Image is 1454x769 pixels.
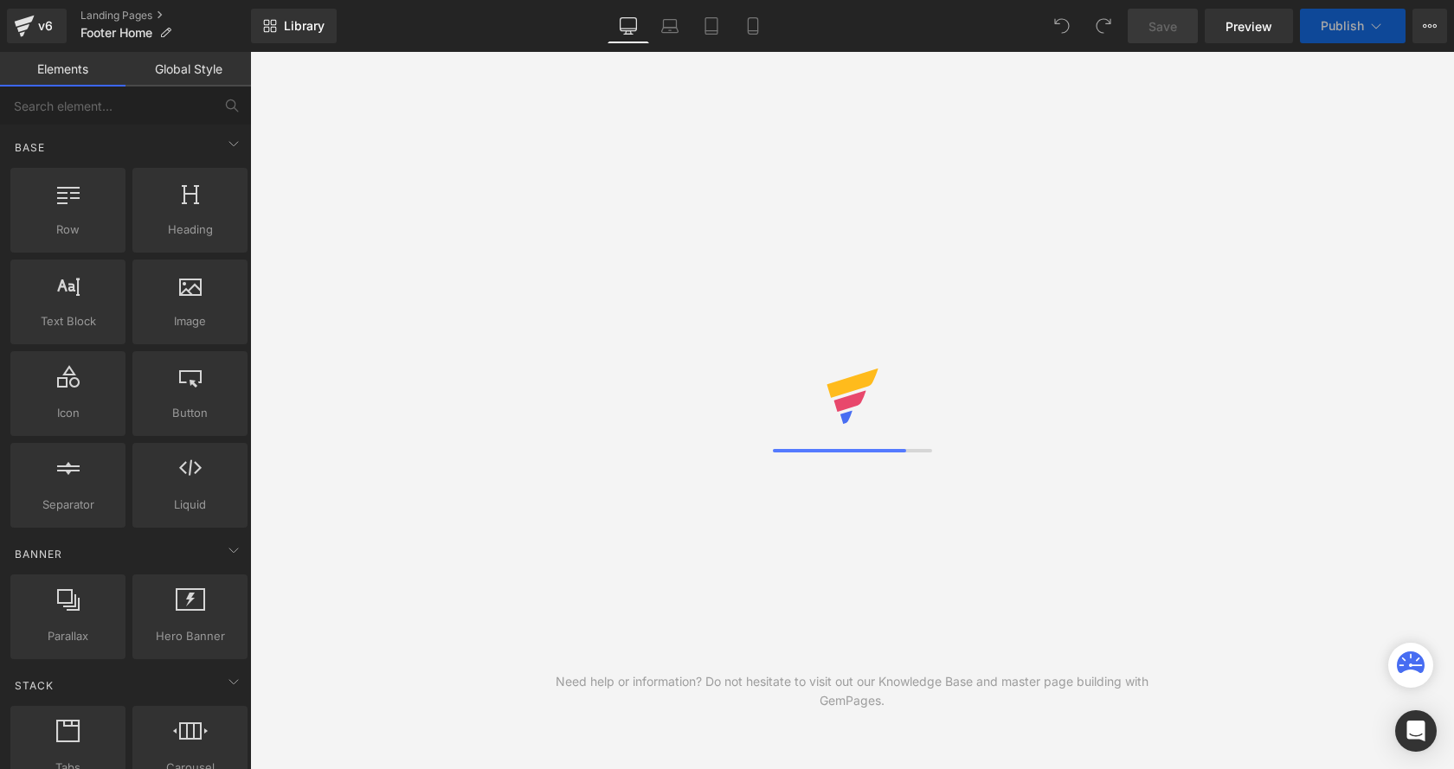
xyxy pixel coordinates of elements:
span: Preview [1226,17,1272,35]
div: Open Intercom Messenger [1395,710,1437,752]
span: Stack [13,677,55,694]
a: Preview [1205,9,1293,43]
span: Publish [1321,19,1364,33]
button: Redo [1086,9,1121,43]
a: Tablet [691,9,732,43]
span: Footer Home [80,26,152,40]
span: Hero Banner [138,627,242,645]
a: Landing Pages [80,9,251,22]
button: Undo [1045,9,1079,43]
span: Separator [16,496,120,514]
a: Global Style [125,52,251,87]
span: Text Block [16,312,120,330]
span: Heading [138,221,242,239]
button: More [1412,9,1447,43]
span: Parallax [16,627,120,645]
span: Library [284,18,325,34]
a: New Library [251,9,337,43]
span: Row [16,221,120,239]
span: Liquid [138,496,242,514]
a: Laptop [649,9,691,43]
a: Desktop [608,9,649,43]
a: v6 [7,9,67,43]
a: Mobile [732,9,774,43]
span: Base [13,139,47,156]
span: Save [1148,17,1177,35]
button: Publish [1300,9,1406,43]
span: Image [138,312,242,330]
div: v6 [35,15,56,37]
span: Banner [13,546,64,562]
div: Need help or information? Do not hesitate to visit out our Knowledge Base and master page buildin... [551,672,1154,710]
span: Button [138,404,242,422]
span: Icon [16,404,120,422]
